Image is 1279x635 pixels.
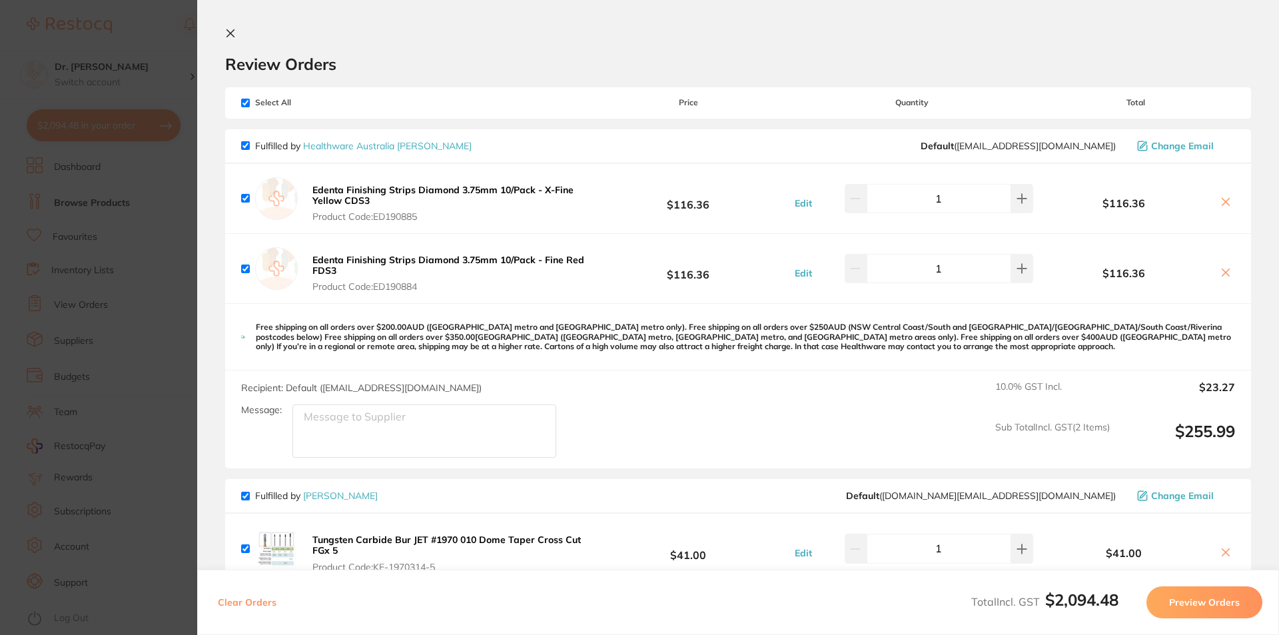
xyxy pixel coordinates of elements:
span: Recipient: Default ( [EMAIL_ADDRESS][DOMAIN_NAME] ) [241,382,482,394]
b: $2,094.48 [1045,590,1118,610]
button: Change Email [1133,140,1235,152]
b: Edenta Finishing Strips Diamond 3.75mm 10/Pack - X-Fine Yellow CDS3 [312,184,574,207]
span: Total [1037,98,1235,107]
b: $116.36 [589,257,787,281]
label: Message: [241,404,282,416]
span: info@healthwareaustralia.com.au [921,141,1116,151]
a: Healthware Australia [PERSON_NAME] [303,140,472,152]
span: Total Incl. GST [971,595,1118,608]
b: $116.36 [589,186,787,211]
b: Edenta Finishing Strips Diamond 3.75mm 10/Pack - Fine Red FDS3 [312,254,584,277]
button: Preview Orders [1146,586,1262,618]
b: $116.36 [1037,197,1211,209]
button: Edenta Finishing Strips Diamond 3.75mm 10/Pack - X-Fine Yellow CDS3 Product Code:ED190885 [308,184,589,223]
b: $41.00 [1037,547,1211,559]
output: $255.99 [1120,422,1235,458]
img: bHY3dXh3Mg [255,528,298,570]
output: $23.27 [1120,381,1235,410]
span: Product Code: ED190884 [312,281,585,292]
a: [PERSON_NAME] [303,490,378,502]
b: $116.36 [1037,267,1211,279]
b: Default [921,140,954,152]
p: Fulfilled by [255,141,472,151]
button: Edit [791,547,816,559]
span: Product Code: ED190885 [312,211,585,222]
b: Default [846,490,879,502]
span: Change Email [1151,141,1214,151]
span: customer.care@henryschein.com.au [846,490,1116,501]
span: Change Email [1151,490,1214,501]
span: 10.0 % GST Incl. [995,381,1110,410]
b: Tungsten Carbide Bur JET #1970 010 Dome Taper Cross Cut FGx 5 [312,534,581,556]
img: empty.jpg [255,177,298,220]
p: Free shipping on all orders over $200.00AUD ([GEOGRAPHIC_DATA] metro and [GEOGRAPHIC_DATA] metro ... [256,322,1235,351]
button: Edenta Finishing Strips Diamond 3.75mm 10/Pack - Fine Red FDS3 Product Code:ED190884 [308,254,589,293]
span: Select All [241,98,374,107]
button: Change Email [1133,490,1235,502]
span: Quantity [788,98,1037,107]
button: Edit [791,197,816,209]
span: Product Code: KE-1970314-5 [312,562,585,572]
p: Fulfilled by [255,490,378,501]
img: empty.jpg [255,247,298,290]
span: Price [589,98,787,107]
button: Edit [791,267,816,279]
button: Clear Orders [214,586,280,618]
b: $41.00 [589,536,787,561]
button: Tungsten Carbide Bur JET #1970 010 Dome Taper Cross Cut FGx 5 Product Code:KE-1970314-5 [308,534,589,572]
h2: Review Orders [225,54,1251,74]
span: Sub Total Incl. GST ( 2 Items) [995,422,1110,458]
